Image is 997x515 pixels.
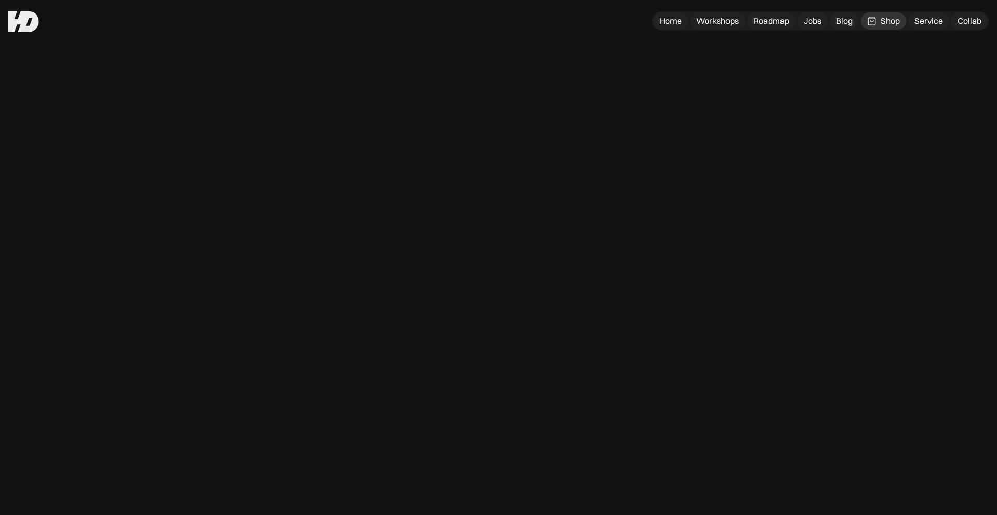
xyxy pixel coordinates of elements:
div: Workshops [696,16,739,26]
a: Jobs [798,12,828,30]
div: Roadmap [753,16,789,26]
a: Roadmap [747,12,796,30]
a: Blog [830,12,859,30]
div: Jobs [804,16,821,26]
a: Collab [951,12,988,30]
a: Service [908,12,949,30]
div: Blog [836,16,853,26]
div: Shop [881,16,900,26]
a: Shop [861,12,906,30]
div: Service [914,16,943,26]
div: Home [659,16,682,26]
a: Workshops [690,12,745,30]
div: Collab [958,16,981,26]
a: Home [653,12,688,30]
